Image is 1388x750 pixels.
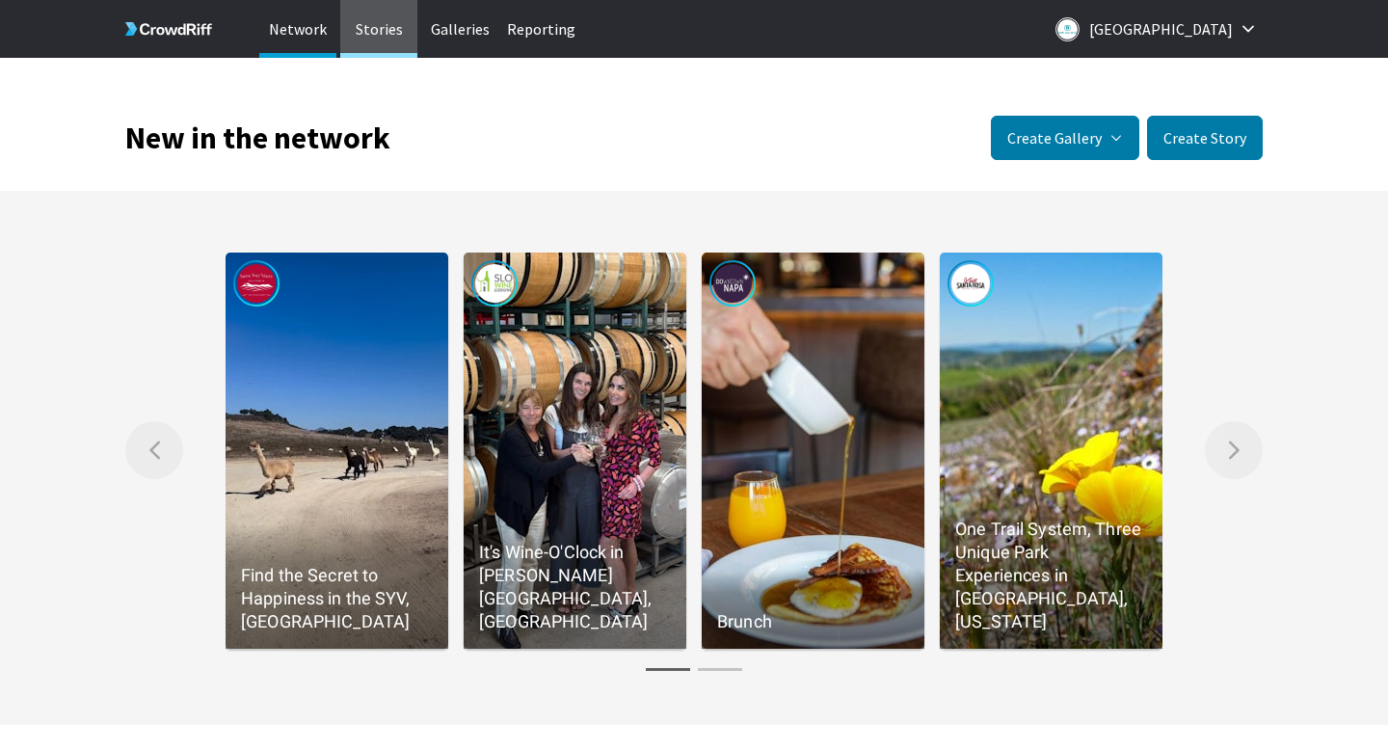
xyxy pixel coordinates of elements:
h1: New in the network [125,124,390,151]
button: Create Gallery [991,116,1139,160]
button: Gallery page 1 [642,660,694,679]
button: Create Story [1147,116,1263,160]
p: One Trail System, Three Unique Park Experiences in [GEOGRAPHIC_DATA], [US_STATE] [955,518,1147,633]
a: Published by downtownnapaBrunch [702,253,924,649]
p: [GEOGRAPHIC_DATA] [1089,13,1233,44]
p: Find the Secret to Happiness in the SYV, [GEOGRAPHIC_DATA] [241,564,433,633]
img: Logo for North Lake Tahoe [1055,17,1080,41]
a: Published by Visit the Santa Ynez ValleyFind the Secret to Happiness in the SYV, [GEOGRAPHIC_DATA] [226,253,448,649]
a: Published by SLO Wine LodgingIt's Wine-O'Clock in [PERSON_NAME][GEOGRAPHIC_DATA], [GEOGRAPHIC_DATA] [464,253,686,649]
a: Published by visitsantarosaOne Trail System, Three Unique Park Experiences in [GEOGRAPHIC_DATA], ... [940,253,1162,649]
button: Gallery page 2 [694,660,746,679]
p: It's Wine-O'Clock in [PERSON_NAME][GEOGRAPHIC_DATA], [GEOGRAPHIC_DATA] [479,541,671,633]
p: Brunch [717,610,909,633]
